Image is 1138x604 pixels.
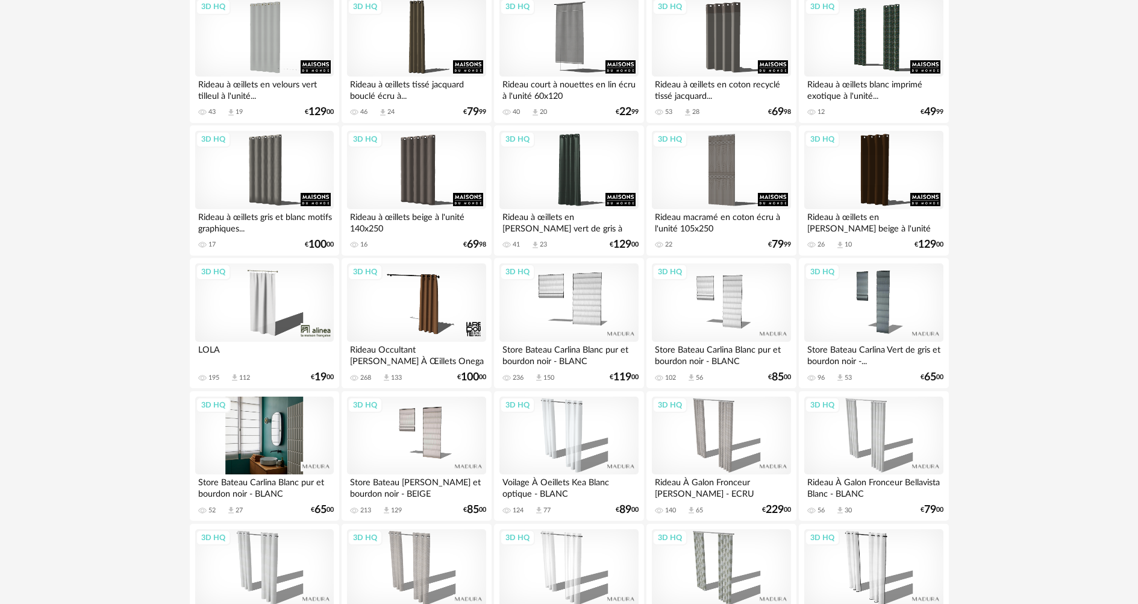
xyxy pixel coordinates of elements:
span: Download icon [531,241,540,250]
div: 56 [696,374,703,382]
span: 79 [924,506,936,514]
div: 41 [513,241,520,249]
span: 69 [772,108,784,116]
div: 112 [239,374,250,382]
span: 119 [613,373,631,382]
a: 3D HQ Store Bateau Carlina Blanc pur et bourdon noir - BLANC 102 Download icon 56 €8500 [646,258,796,388]
div: LOLA [195,342,334,366]
div: Store Bateau Carlina Blanc pur et bourdon noir - BLANC [499,342,638,366]
div: 102 [665,374,676,382]
a: 3D HQ Rideau à œillets gris et blanc motifs graphiques... 17 €10000 [190,125,339,256]
div: € 00 [921,373,943,382]
div: € 00 [914,241,943,249]
span: 100 [308,241,327,249]
div: 3D HQ [805,264,840,280]
a: 3D HQ Rideau à œillets en [PERSON_NAME] vert de gris à l'unité... 41 Download icon 23 €12900 [494,125,643,256]
div: Store Bateau Carlina Blanc pur et bourdon noir - BLANC [652,342,790,366]
div: 3D HQ [196,530,231,546]
div: € 00 [457,373,486,382]
div: 3D HQ [348,397,383,413]
span: 79 [772,241,784,249]
div: € 00 [610,241,639,249]
div: 12 [818,108,825,116]
div: 22 [665,241,672,249]
div: 3D HQ [348,264,383,280]
div: 140 [665,506,676,515]
div: 3D HQ [348,131,383,147]
div: € 00 [616,506,639,514]
span: Download icon [534,373,543,382]
div: 96 [818,374,825,382]
div: Rideau à œillets blanc imprimé exotique à l'unité... [804,77,943,101]
div: 23 [540,241,547,249]
div: Rideau à œillets beige à l'unité 140x250 [347,209,486,233]
div: Rideau à œillets gris et blanc motifs graphiques... [195,209,334,233]
div: 19 [236,108,243,116]
div: 3D HQ [196,397,231,413]
span: Download icon [687,373,696,382]
div: 3D HQ [196,131,231,147]
span: Download icon [534,506,543,515]
span: Download icon [836,241,845,250]
div: € 00 [305,241,334,249]
div: 3D HQ [196,264,231,280]
div: Rideau à œillets en velours vert tilleul à l'unité... [195,77,334,101]
span: Download icon [836,506,845,515]
span: 22 [619,108,631,116]
span: 85 [467,506,479,514]
span: Download icon [382,373,391,382]
a: 3D HQ Store Bateau Carlina Blanc pur et bourdon noir - BLANC 236 Download icon 150 €11900 [494,258,643,388]
div: € 00 [311,373,334,382]
div: Rideau macramé en coton écru à l'unité 105x250 [652,209,790,233]
a: 3D HQ Voilage À Oeillets Kea Blanc optique - BLANC 124 Download icon 77 €8900 [494,391,643,521]
div: € 00 [305,108,334,116]
div: € 98 [768,108,791,116]
div: € 00 [762,506,791,514]
a: 3D HQ Store Bateau [PERSON_NAME] et bourdon noir - BEIGE 213 Download icon 129 €8500 [342,391,491,521]
div: 3D HQ [652,530,687,546]
div: 24 [387,108,395,116]
div: Store Bateau Carlina Vert de gris et bourdon noir -... [804,342,943,366]
div: 43 [208,108,216,116]
div: € 00 [610,373,639,382]
div: € 00 [463,506,486,514]
div: 20 [540,108,547,116]
div: € 00 [311,506,334,514]
div: 268 [360,374,371,382]
span: 69 [467,241,479,249]
div: 236 [513,374,524,382]
div: 16 [360,241,367,249]
div: 213 [360,506,371,515]
div: 3D HQ [500,131,535,147]
div: € 98 [463,241,486,249]
div: Rideau Occultant [PERSON_NAME] À Œillets Onega [347,342,486,366]
div: 3D HQ [500,264,535,280]
a: 3D HQ LOLA 195 Download icon 112 €1900 [190,258,339,388]
div: 3D HQ [805,530,840,546]
div: 3D HQ [805,131,840,147]
a: 3D HQ Rideau À Galon Fronceur [PERSON_NAME] - ECRU 140 Download icon 65 €22900 [646,391,796,521]
div: € 99 [921,108,943,116]
span: Download icon [230,373,239,382]
div: 17 [208,241,216,249]
span: 19 [314,373,327,382]
div: Rideau À Galon Fronceur [PERSON_NAME] - ECRU [652,474,790,499]
div: 133 [391,374,402,382]
div: Rideau à œillets tissé jacquard bouclé écru à... [347,77,486,101]
a: 3D HQ Rideau macramé en coton écru à l'unité 105x250 22 €7999 [646,125,796,256]
div: 3D HQ [652,397,687,413]
div: 3D HQ [500,397,535,413]
div: Voilage À Oeillets Kea Blanc optique - BLANC [499,474,638,499]
a: 3D HQ Store Bateau Carlina Vert de gris et bourdon noir -... 96 Download icon 53 €6500 [799,258,948,388]
a: 3D HQ Rideau à œillets beige à l'unité 140x250 16 €6998 [342,125,491,256]
div: Rideau à œillets en [PERSON_NAME] beige à l'unité 130x300 [804,209,943,233]
div: 30 [845,506,852,515]
span: 49 [924,108,936,116]
span: 89 [619,506,631,514]
div: Rideau à œillets en [PERSON_NAME] vert de gris à l'unité... [499,209,638,233]
div: 3D HQ [652,131,687,147]
span: 85 [772,373,784,382]
div: 150 [543,374,554,382]
div: € 99 [768,241,791,249]
a: 3D HQ Rideau À Galon Fronceur Bellavista Blanc - BLANC 56 Download icon 30 €7900 [799,391,948,521]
